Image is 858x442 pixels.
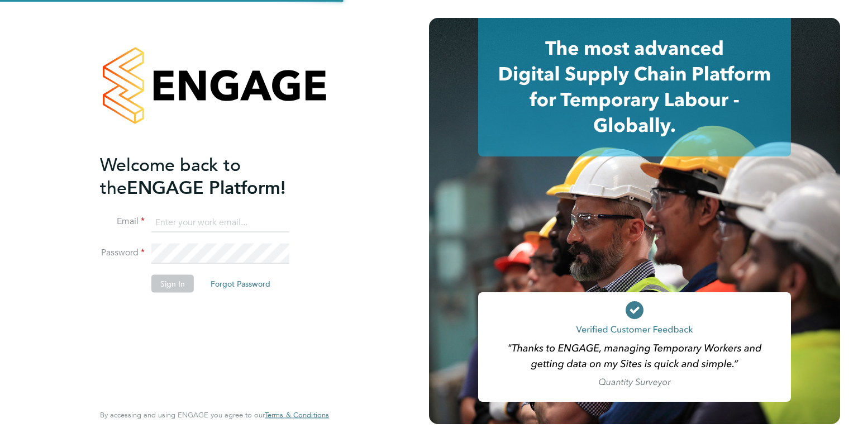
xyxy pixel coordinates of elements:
[100,216,145,227] label: Email
[151,212,289,232] input: Enter your work email...
[100,410,329,420] span: By accessing and using ENGAGE you agree to our
[100,154,241,198] span: Welcome back to the
[100,153,318,199] h2: ENGAGE Platform!
[202,275,279,293] button: Forgot Password
[265,411,329,420] a: Terms & Conditions
[100,247,145,259] label: Password
[265,410,329,420] span: Terms & Conditions
[151,275,194,293] button: Sign In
